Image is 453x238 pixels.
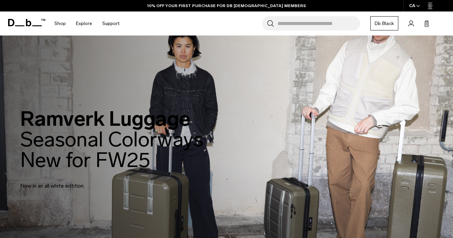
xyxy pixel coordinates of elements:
h2: Ramverk Luggage [20,109,203,170]
a: Db Black [370,16,398,30]
a: Support [102,11,119,35]
a: Shop [54,11,66,35]
p: Now in an all white edtition. [20,174,182,190]
a: Explore [76,11,92,35]
nav: Main Navigation [49,11,125,35]
a: 10% OFF YOUR FIRST PURCHASE FOR DB [DEMOGRAPHIC_DATA] MEMBERS [147,3,306,9]
span: Seasonal Colorways New for FW25 [20,127,203,172]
